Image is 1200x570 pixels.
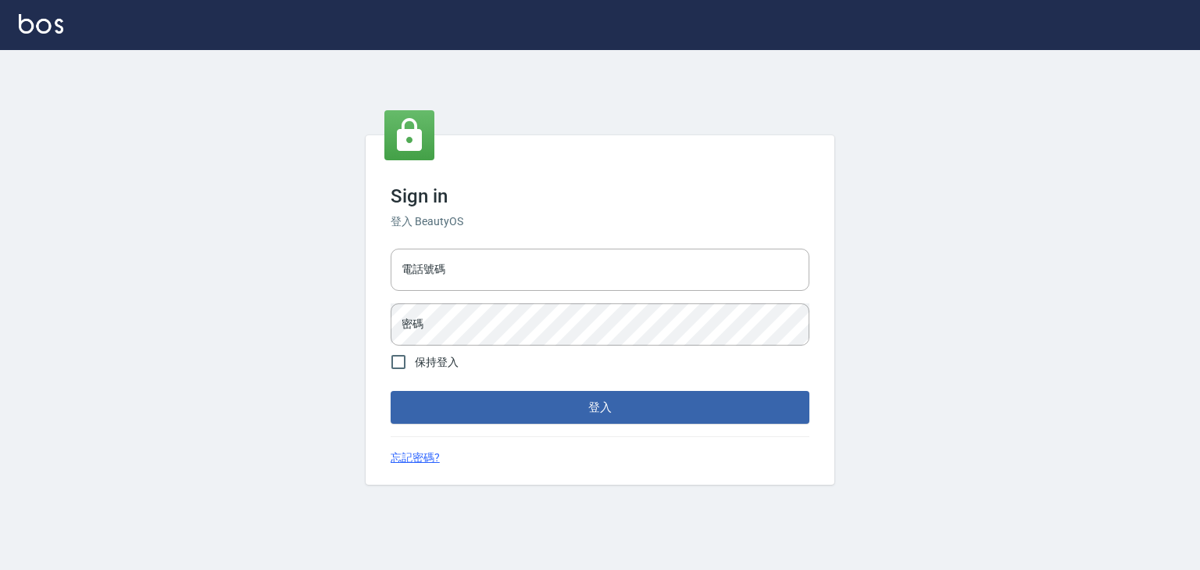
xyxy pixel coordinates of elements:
span: 保持登入 [415,354,459,371]
h6: 登入 BeautyOS [391,213,809,230]
h3: Sign in [391,185,809,207]
img: Logo [19,14,63,34]
a: 忘記密碼? [391,450,440,466]
button: 登入 [391,391,809,424]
